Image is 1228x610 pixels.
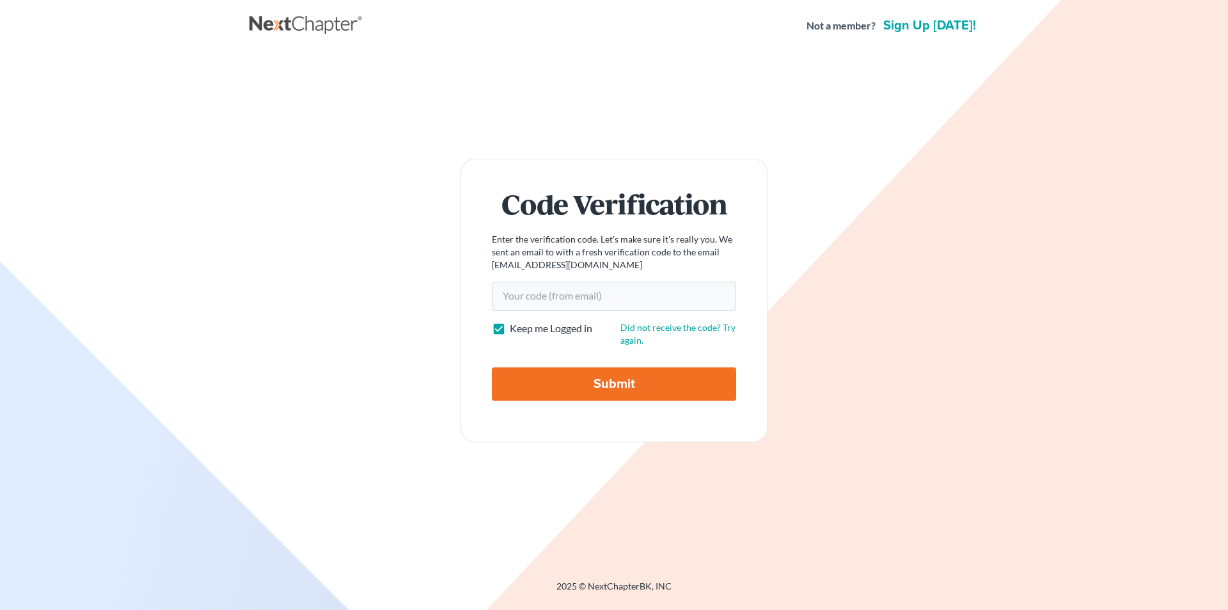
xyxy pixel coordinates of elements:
[492,190,736,218] h1: Code Verification
[492,367,736,401] input: Submit
[620,322,736,346] a: Did not receive the code? Try again.
[492,233,736,271] p: Enter the verification code. Let's make sure it's really you. We sent an email to with a fresh ve...
[881,19,979,32] a: Sign up [DATE]!
[807,19,876,33] strong: Not a member?
[510,321,592,336] label: Keep me Logged in
[492,282,736,311] input: Your code (from email)
[249,580,979,603] div: 2025 © NextChapterBK, INC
